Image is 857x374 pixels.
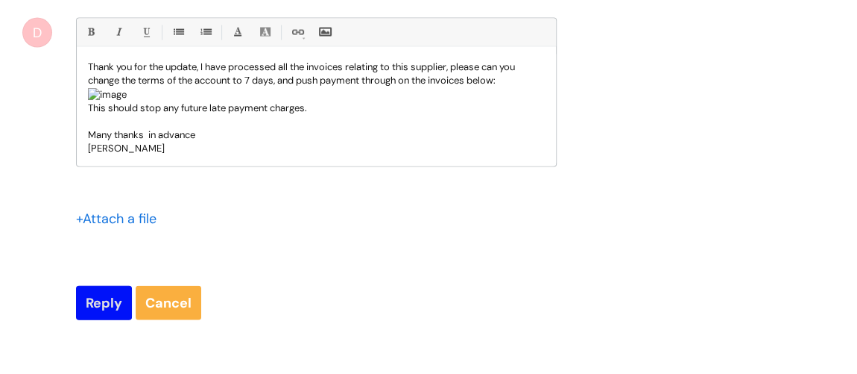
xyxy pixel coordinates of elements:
input: Reply [76,286,132,320]
a: 1. Ordered List (Ctrl-Shift-8) [196,23,215,42]
a: • Unordered List (Ctrl-Shift-7) [168,23,187,42]
a: Font Color [228,23,247,42]
a: Back Color [256,23,274,42]
a: Cancel [136,286,201,320]
div: Attach a file [76,207,165,231]
a: Link [288,23,306,42]
p: This should stop any future late payment charges. [88,87,545,115]
p: Many thanks in advance [88,128,545,142]
a: Insert Image... [315,23,334,42]
img: image [88,88,127,102]
a: Bold (Ctrl-B) [81,23,100,42]
p: Thank you for the update, I have processed all the invoices relating to this supplier, please can... [88,60,545,87]
a: Underline(Ctrl-U) [136,23,155,42]
p: [PERSON_NAME] [88,142,545,155]
div: D [22,18,52,48]
a: Italic (Ctrl-I) [109,23,127,42]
